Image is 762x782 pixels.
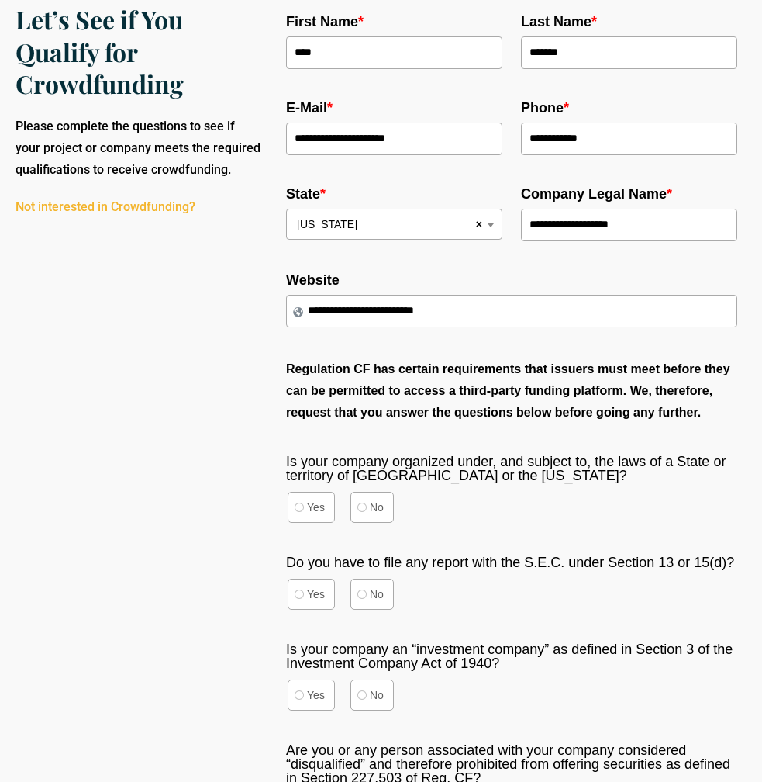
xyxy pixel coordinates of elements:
[16,3,261,100] h3: Let’s See if You Qualify for Crowdfunding
[286,555,737,569] label: Do you have to file any report with the S.E.C. under Section 13 or 15(d)?
[16,116,261,181] p: Please complete the questions to see if your project or company meets the required qualifications...
[286,187,502,201] label: State
[286,15,502,29] label: First Name
[286,209,502,240] span: New Jersey
[291,213,498,235] span: New Jersey
[286,101,502,115] label: E-Mail
[288,492,335,523] label: Yes
[288,680,335,711] label: Yes
[521,101,737,115] label: Phone
[521,15,737,29] label: Last Name
[350,492,394,523] label: No
[288,579,335,610] label: Yes
[350,579,394,610] label: No
[476,213,482,235] span: Remove all items
[297,218,357,230] span: [US_STATE]
[521,187,737,201] label: Company Legal Name
[286,273,737,287] label: Website
[350,680,394,711] label: No
[16,199,195,214] a: Not interested in Crowdfunding?
[286,642,737,670] label: Is your company an “investment company” as defined in Section 3 of the Investment Company Act of ...
[286,455,737,483] label: Is your company organized under, and subject to, the laws of a State or territory of [GEOGRAPHIC_...
[286,358,737,424] p: Regulation CF has certain requirements that issuers must meet before they can be permitted to acc...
